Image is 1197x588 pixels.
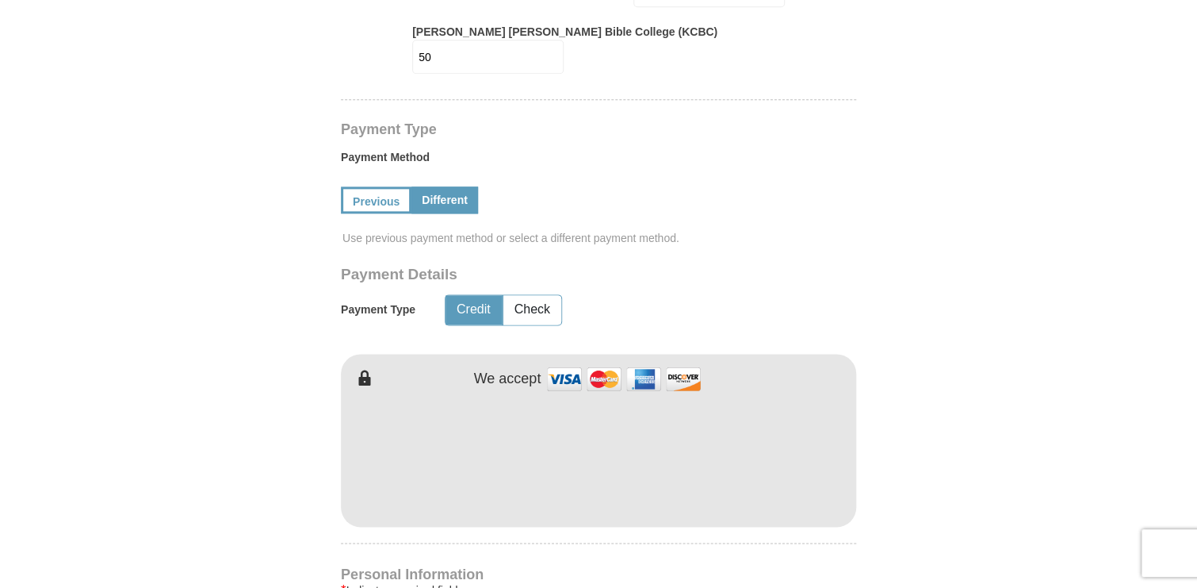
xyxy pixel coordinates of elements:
[503,295,561,325] button: Check
[412,40,564,74] input: Enter Amount
[474,371,541,388] h4: We accept
[341,567,856,580] h4: Personal Information
[341,303,415,317] h5: Payment Type
[412,24,717,40] label: [PERSON_NAME] [PERSON_NAME] Bible College (KCBC)
[411,186,478,213] a: Different
[341,123,856,136] h4: Payment Type
[446,295,502,325] button: Credit
[341,266,745,284] h3: Payment Details
[341,149,856,173] label: Payment Method
[545,362,703,396] img: credit cards accepted
[341,186,411,213] a: Previous
[342,230,858,246] span: Use previous payment method or select a different payment method.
